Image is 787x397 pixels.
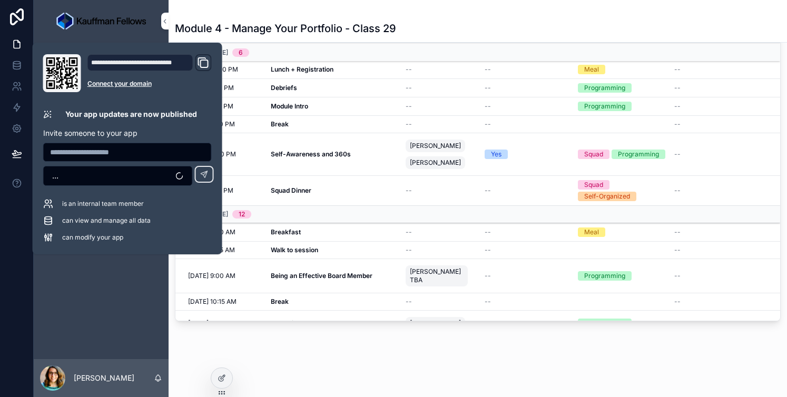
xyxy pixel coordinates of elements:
[410,142,461,150] span: [PERSON_NAME]
[175,21,396,36] h1: Module 4 - Manage Your Portfolio - Class 29
[271,228,301,236] strong: Breakfast
[584,192,630,201] div: Self-Organized
[406,120,412,128] span: --
[674,186,768,195] a: --
[43,128,212,138] p: Invite someone to your app
[485,65,565,74] a: --
[406,246,472,254] a: --
[188,272,258,280] a: [DATE] 9:00 AM
[406,315,472,332] a: [PERSON_NAME]
[62,216,151,225] span: can view and manage all data
[406,84,412,92] span: --
[406,120,472,128] a: --
[87,80,212,88] a: Connect your domain
[485,102,565,111] a: --
[485,228,491,236] span: --
[406,186,472,195] a: --
[578,271,668,281] a: Programming
[485,297,565,306] a: --
[485,272,491,280] span: --
[43,166,193,186] button: Select Button
[239,210,245,219] div: 12
[271,319,393,327] a: Becoming an Entrepreneur's 1st Call
[674,246,768,254] a: --
[239,48,243,57] div: 6
[584,271,625,281] div: Programming
[406,228,472,236] a: --
[674,228,681,236] span: --
[485,120,491,128] span: --
[52,171,58,181] span: ...
[674,84,768,92] a: --
[271,84,297,92] strong: Debriefs
[674,319,768,327] a: --
[271,186,311,194] strong: Squad Dinner
[485,65,491,74] span: --
[674,65,768,74] a: --
[674,150,768,158] a: --
[485,319,491,327] span: --
[674,150,681,158] span: --
[584,180,603,190] div: Squad
[271,272,372,280] strong: Being an Effective Board Member
[485,297,491,306] span: --
[406,297,412,306] span: --
[271,102,308,110] strong: Module Intro
[188,102,258,111] a: [DATE] 3:15 PM
[271,246,393,254] a: Walk to session
[584,227,599,237] div: Meal
[406,246,412,254] span: --
[271,120,289,128] strong: Break
[406,65,412,74] span: --
[674,297,768,306] a: --
[674,102,681,111] span: --
[485,102,491,111] span: --
[674,228,768,236] a: --
[406,84,472,92] a: --
[188,297,258,306] a: [DATE] 10:15 AM
[485,246,491,254] span: --
[410,267,464,284] span: [PERSON_NAME] TBA
[188,84,258,92] a: [DATE] 1:30 PM
[87,54,212,92] div: Domain and Custom Link
[62,233,123,242] span: can modify your app
[188,297,237,306] span: [DATE] 10:15 AM
[578,150,668,159] a: SquadProgramming
[674,272,681,280] span: --
[271,272,393,280] a: Being an Effective Board Member
[271,84,393,92] a: Debriefs
[578,319,668,328] a: Programming
[485,272,565,280] a: --
[578,180,668,201] a: SquadSelf-Organized
[65,109,197,120] p: Your app updates are now published
[584,83,625,93] div: Programming
[406,102,472,111] a: --
[578,83,668,93] a: Programming
[34,42,169,166] div: scrollable content
[485,319,565,327] a: --
[410,158,461,167] span: [PERSON_NAME]
[271,297,289,305] strong: Break
[406,297,472,306] a: --
[271,228,393,236] a: Breakfast
[406,102,412,111] span: --
[485,84,491,92] span: --
[485,120,565,128] a: --
[485,228,565,236] a: --
[584,150,603,159] div: Squad
[485,186,565,195] a: --
[485,84,565,92] a: --
[271,150,393,158] a: Self-Awareness and 360s
[674,319,681,327] span: --
[674,102,768,111] a: --
[674,272,768,280] a: --
[584,319,625,328] div: Programming
[188,272,235,280] span: [DATE] 9:00 AM
[674,65,681,74] span: --
[578,65,668,74] a: Meal
[674,246,681,254] span: --
[491,150,501,159] div: Yes
[56,13,146,29] img: App logo
[406,65,472,74] a: --
[406,137,472,171] a: [PERSON_NAME][PERSON_NAME]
